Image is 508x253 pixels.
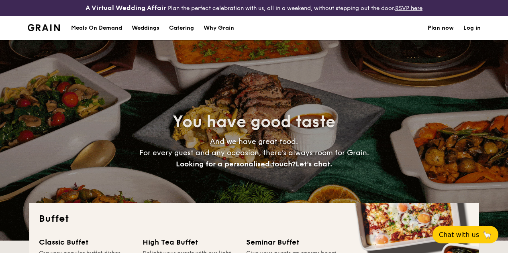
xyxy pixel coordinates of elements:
button: Chat with us🦙 [433,226,498,243]
div: Seminar Buffet [246,237,340,248]
a: Meals On Demand [66,16,127,40]
a: Plan now [428,16,454,40]
span: And we have great food. For every guest and any occasion, there’s always room for Grain. [139,137,369,168]
div: High Tea Buffet [143,237,237,248]
div: Why Grain [204,16,234,40]
img: Grain [28,24,60,31]
h2: Buffet [39,213,469,225]
a: RSVP here [395,5,422,12]
span: You have good taste [173,112,335,132]
span: Chat with us [439,231,479,239]
a: Log in [463,16,481,40]
h1: Catering [169,16,194,40]
span: Let's chat. [296,160,332,168]
span: 🦙 [482,230,492,239]
a: Catering [164,16,199,40]
span: Looking for a personalised touch? [176,160,296,168]
div: Classic Buffet [39,237,133,248]
div: Weddings [132,16,159,40]
h4: A Virtual Wedding Affair [86,3,166,13]
div: Meals On Demand [71,16,122,40]
a: Logotype [28,24,60,31]
a: Weddings [127,16,164,40]
a: Why Grain [199,16,239,40]
div: Plan the perfect celebration with us, all in a weekend, without stepping out the door. [85,3,423,13]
